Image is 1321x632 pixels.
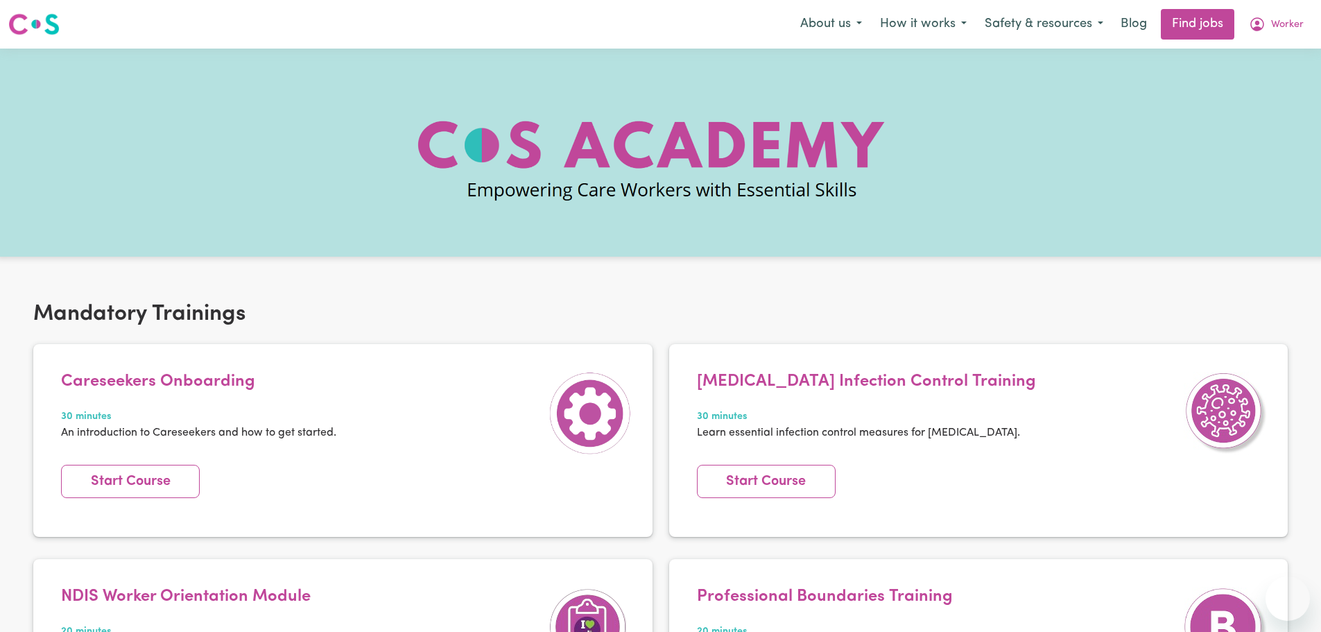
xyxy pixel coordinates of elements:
a: Start Course [697,465,836,498]
img: Careseekers logo [8,12,60,37]
p: An introduction to Careseekers and how to get started. [61,425,336,441]
iframe: Button to launch messaging window [1266,577,1310,621]
h2: Mandatory Trainings [33,301,1288,327]
button: How it works [871,10,976,39]
h4: Professional Boundaries Training [697,587,1042,607]
button: My Account [1240,10,1313,39]
a: Careseekers logo [8,8,60,40]
button: About us [791,10,871,39]
h4: [MEDICAL_DATA] Infection Control Training [697,372,1036,392]
a: Blog [1112,9,1155,40]
span: Worker [1271,17,1304,33]
p: Learn essential infection control measures for [MEDICAL_DATA]. [697,425,1036,441]
a: Start Course [61,465,200,498]
h4: Careseekers Onboarding [61,372,336,392]
span: 30 minutes [697,409,1036,425]
span: 30 minutes [61,409,336,425]
button: Safety & resources [976,10,1112,39]
a: Find jobs [1161,9,1234,40]
h4: NDIS Worker Orientation Module [61,587,392,607]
